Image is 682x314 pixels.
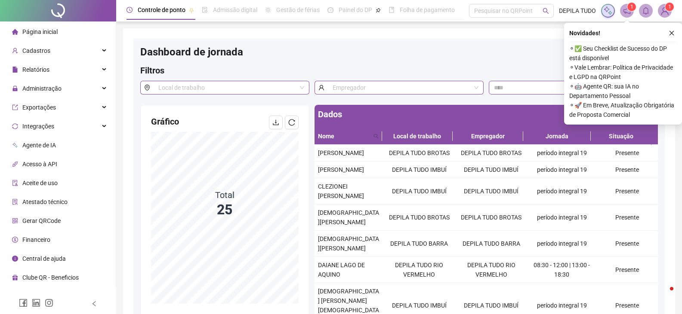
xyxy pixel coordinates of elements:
[339,6,372,13] span: Painel do DP
[372,130,380,143] span: search
[569,63,677,82] span: ⚬ Vale Lembrar: Política de Privacidade e LGPD na QRPoint
[383,162,456,178] td: DEPILA TUDO IMBUÍ
[32,299,40,307] span: linkedin
[12,123,18,129] span: sync
[383,257,456,283] td: DEPILA TUDO RIO VERMELHO
[12,237,18,243] span: dollar
[528,204,596,231] td: período integral 19
[665,3,674,11] sup: Atualize o seu contato no menu Meus Dados
[455,257,528,283] td: DEPILA TUDO RIO VERMELHO
[22,142,56,149] span: Agente de IA
[528,145,596,162] td: período integral 19
[22,123,54,130] span: Integrações
[453,128,523,145] th: Empregador
[327,7,333,13] span: dashboard
[140,46,243,58] span: Dashboard de jornada
[455,178,528,204] td: DEPILA TUDO IMBUÍ
[127,7,133,13] span: clock-circle
[455,162,528,178] td: DEPILA TUDO IMBUÍ
[12,199,18,205] span: solution
[12,85,18,91] span: lock
[528,162,596,178] td: período integral 19
[22,161,57,168] span: Acesso à API
[523,128,591,145] th: Jornada
[373,134,379,139] span: search
[12,161,18,167] span: api
[12,29,18,35] span: home
[189,8,194,13] span: pushpin
[202,7,208,13] span: file-done
[22,66,49,73] span: Relatórios
[276,6,320,13] span: Gestão de férias
[12,274,18,280] span: gift
[596,204,658,231] td: Presente
[19,299,28,307] span: facebook
[383,178,456,204] td: DEPILA TUDO IMBUÍ
[591,128,651,145] th: Situação
[528,257,596,283] td: 08:30 - 12:00 | 13:00 - 18:30
[528,231,596,257] td: período integral 19
[596,231,658,257] td: Presente
[138,6,185,13] span: Controle de ponto
[140,81,154,95] span: environment
[559,6,596,15] span: DEPILA TUDO
[455,231,528,257] td: DEPILA TUDO BARRA
[45,299,53,307] span: instagram
[318,109,342,119] span: Dados
[318,209,379,226] span: [DEMOGRAPHIC_DATA][PERSON_NAME]
[630,4,633,10] span: 1
[22,274,79,281] span: Clube QR - Beneficios
[318,131,370,141] span: Nome
[213,6,257,13] span: Admissão digital
[91,301,97,307] span: left
[22,47,50,54] span: Cadastros
[383,145,456,162] td: DEPILA TUDO BROTAS
[265,7,271,13] span: sun
[653,285,673,305] iframe: Intercom live chat
[382,128,453,145] th: Local de trabalho
[22,85,62,92] span: Administração
[12,48,18,54] span: user-add
[658,4,671,17] img: 1018
[569,44,677,63] span: ⚬ ✅ Seu Checklist de Sucesso do DP está disponível
[12,180,18,186] span: audit
[569,101,677,119] span: ⚬ 🚀 Em Breve, Atualização Obrigatória de Proposta Comercial
[528,178,596,204] td: período integral 19
[668,4,671,10] span: 1
[669,30,675,36] span: close
[389,7,395,13] span: book
[288,119,295,126] span: reload
[455,204,528,231] td: DEPILA TUDO BROTAS
[12,256,18,262] span: info-circle
[22,236,50,243] span: Financeiro
[22,198,68,205] span: Atestado técnico
[22,255,66,262] span: Central de ajuda
[623,7,631,15] span: notification
[22,217,61,224] span: Gerar QRCode
[318,235,379,252] span: [DEMOGRAPHIC_DATA][PERSON_NAME]
[12,67,18,73] span: file
[543,8,549,14] span: search
[376,8,381,13] span: pushpin
[272,119,279,126] span: download
[383,231,456,257] td: DEPILA TUDO BARRA
[642,7,650,15] span: bell
[569,28,600,38] span: Novidades !
[603,6,613,15] img: sparkle-icon.fc2bf0ac1784a2077858766a79e2daf3.svg
[318,149,364,156] span: [PERSON_NAME]
[455,145,528,162] td: DEPILA TUDO BROTAS
[400,6,455,13] span: Folha de pagamento
[315,81,328,95] span: user
[151,116,179,127] span: Gráfico
[12,218,18,224] span: qrcode
[22,104,56,111] span: Exportações
[596,162,658,178] td: Presente
[596,145,658,162] td: Presente
[22,28,58,35] span: Página inicial
[383,204,456,231] td: DEPILA TUDO BROTAS
[318,183,364,199] span: CLEZIONEI [PERSON_NAME]
[318,262,365,278] span: DAIANE LAGO DE AQUINO
[596,178,658,204] td: Presente
[22,180,58,186] span: Aceite de uso
[569,82,677,101] span: ⚬ 🤖 Agente QR: sua IA no Departamento Pessoal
